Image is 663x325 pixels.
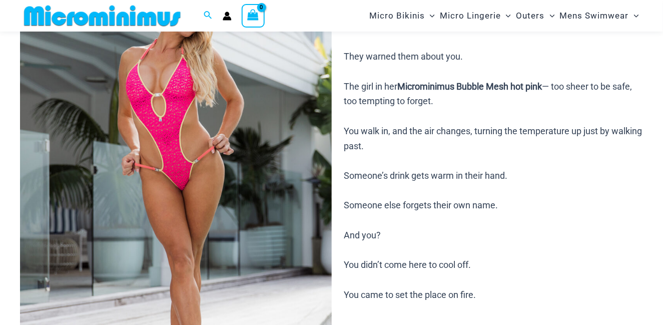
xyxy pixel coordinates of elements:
span: Micro Bikinis [369,3,425,29]
span: Outers [516,3,545,29]
a: Mens SwimwearMenu ToggleMenu Toggle [557,3,641,29]
a: OutersMenu ToggleMenu Toggle [514,3,557,29]
nav: Site Navigation [365,2,643,30]
span: Menu Toggle [545,3,555,29]
span: Micro Lingerie [440,3,501,29]
a: Account icon link [223,12,232,21]
span: Mens Swimwear [560,3,629,29]
a: Micro BikinisMenu ToggleMenu Toggle [367,3,437,29]
a: View Shopping Cart, empty [242,4,265,27]
span: Menu Toggle [629,3,639,29]
span: Menu Toggle [501,3,511,29]
a: Micro LingerieMenu ToggleMenu Toggle [437,3,513,29]
b: Microminimus Bubble Mesh hot pink [397,81,542,92]
span: Menu Toggle [425,3,435,29]
img: MM SHOP LOGO FLAT [20,5,185,27]
p: They warned them about you. The girl in her — too sheer to be safe, too tempting to forget. You w... [344,49,643,302]
a: Search icon link [204,10,213,22]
